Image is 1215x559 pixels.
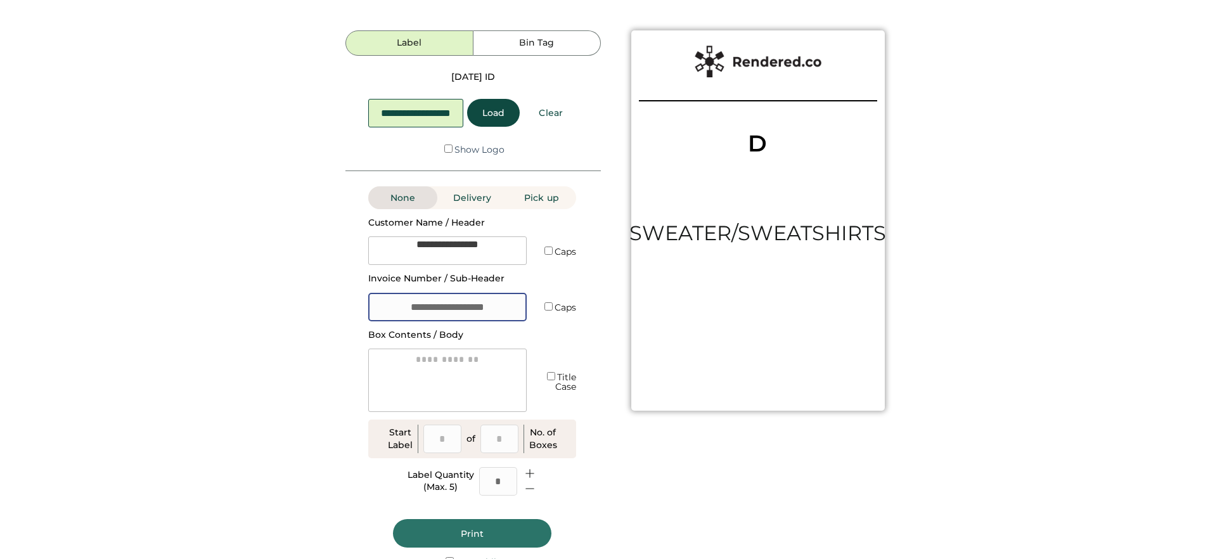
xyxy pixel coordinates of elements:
[629,222,886,245] div: SWEATER/SWEATSHIRTS
[702,132,814,155] div: D
[368,329,463,342] div: Box Contents / Body
[388,427,413,451] div: Start Label
[524,99,578,127] button: Clear
[454,144,505,155] label: Show Logo
[529,427,557,451] div: No. of Boxes
[555,246,576,257] label: Caps
[368,217,495,229] div: Customer Name / Header
[408,469,474,494] div: Label Quantity (Max. 5)
[368,273,505,285] div: Invoice Number / Sub-Header
[473,30,601,56] button: Bin Tag
[555,302,576,313] label: Caps
[393,519,551,548] button: Print
[345,30,473,56] button: Label
[451,71,495,84] div: [DATE] ID
[507,186,576,209] button: Pick up
[467,99,520,127] button: Load
[695,46,821,77] img: Rendered%20Label%20Logo%402x.png
[466,433,475,446] div: of
[368,186,437,209] button: None
[555,371,576,392] label: Title Case
[437,186,506,209] button: Delivery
